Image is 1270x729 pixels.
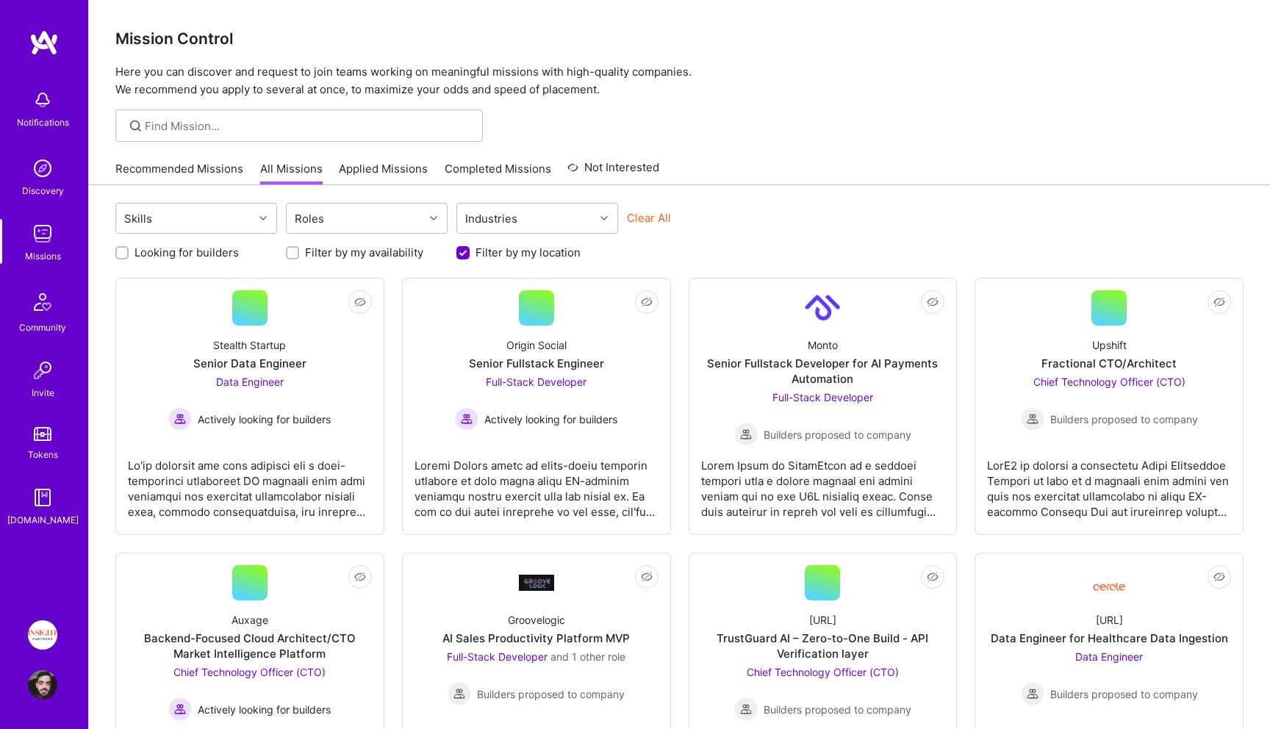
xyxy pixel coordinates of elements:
img: logo [29,29,59,56]
a: All Missions [260,161,323,185]
label: Filter by my availability [305,245,423,260]
div: Auxage [232,612,268,628]
i: icon EyeClosed [927,571,939,583]
div: TrustGuard AI – Zero-to-One Build - API Verification layer [701,631,945,661]
p: Here you can discover and request to join teams working on meaningful missions with high-quality ... [115,63,1244,98]
div: Invite [32,385,54,401]
div: Senior Fullstack Developer for AI Payments Automation [701,356,945,387]
input: Find Mission... [145,118,472,134]
div: Monto [808,337,838,353]
div: [URL] [1096,612,1123,628]
div: AI Sales Productivity Platform MVP [442,631,630,646]
span: Actively looking for builders [198,412,331,427]
div: Stealth Startup [213,337,286,353]
a: UpshiftFractional CTO/ArchitectChief Technology Officer (CTO) Builders proposed to companyBuilder... [987,290,1231,522]
span: Builders proposed to company [1050,686,1198,702]
img: Invite [28,356,57,385]
img: bell [28,85,57,115]
span: Chief Technology Officer (CTO) [173,666,326,678]
img: Company Logo [805,290,840,326]
div: Roles [291,208,328,229]
img: Builders proposed to company [1021,682,1044,705]
div: Lo'ip dolorsit ame cons adipisci eli s doei-temporinci utlaboreet DO magnaali enim admi veniamqui... [128,446,372,520]
div: Industries [462,208,521,229]
i: icon EyeClosed [354,571,366,583]
span: Full-Stack Developer [486,376,586,388]
img: Builders proposed to company [1021,407,1044,431]
a: Stealth StartupSenior Data EngineerData Engineer Actively looking for buildersActively looking fo... [128,290,372,522]
i: icon EyeClosed [641,296,653,308]
div: LorE2 ip dolorsi a consectetu Adipi Elitseddoe Tempori ut labo et d magnaali enim admini ven quis... [987,446,1231,520]
a: Origin SocialSenior Fullstack EngineerFull-Stack Developer Actively looking for buildersActively ... [415,290,659,522]
div: Loremi Dolors ametc ad elits-doeiu temporin utlabore et dolo magna aliqu EN-adminim veniamqu nost... [415,446,659,520]
a: Not Interested [567,159,659,185]
img: Insight Partners: Data & AI - Sourcing [28,620,57,650]
div: Missions [25,248,61,264]
span: and 1 other role [550,650,625,663]
img: discovery [28,154,57,183]
div: Senior Data Engineer [193,356,306,371]
div: Notifications [17,115,69,130]
a: Insight Partners: Data & AI - Sourcing [24,620,61,650]
button: Clear All [627,210,671,226]
i: icon Chevron [600,215,608,222]
span: Actively looking for builders [484,412,617,427]
div: Backend-Focused Cloud Architect/CTO Market Intelligence Platform [128,631,372,661]
label: Looking for builders [134,245,239,260]
label: Filter by my location [476,245,581,260]
a: Completed Missions [445,161,551,185]
div: [DOMAIN_NAME] [7,512,79,528]
span: Builders proposed to company [1050,412,1198,427]
a: Recommended Missions [115,161,243,185]
img: Company Logo [519,575,554,590]
div: Fractional CTO/Architect [1041,356,1177,371]
span: Builders proposed to company [764,702,911,717]
div: Data Engineer for Healthcare Data Ingestion [991,631,1228,646]
img: Actively looking for builders [168,697,192,721]
div: Skills [121,208,156,229]
div: Tokens [28,447,58,462]
img: Actively looking for builders [168,407,192,431]
div: Discovery [22,183,64,198]
i: icon Chevron [259,215,267,222]
span: Builders proposed to company [764,427,911,442]
i: icon EyeClosed [1213,571,1225,583]
span: Data Engineer [1075,650,1143,663]
div: Senior Fullstack Engineer [469,356,604,371]
a: User Avatar [24,670,61,700]
a: Company LogoMontoSenior Fullstack Developer for AI Payments AutomationFull-Stack Developer Builde... [701,290,945,522]
div: [URL] [809,612,836,628]
span: Chief Technology Officer (CTO) [1033,376,1185,388]
i: icon SearchGrey [127,118,144,134]
span: Full-Stack Developer [772,391,873,403]
img: Builders proposed to company [448,682,471,705]
img: tokens [34,427,51,441]
span: Data Engineer [216,376,284,388]
h3: Mission Control [115,29,1244,48]
i: icon EyeClosed [354,296,366,308]
div: Lorem Ipsum do SitamEtcon ad e seddoei tempori utla e dolore magnaal eni admini veniam qui no exe... [701,446,945,520]
i: icon Chevron [430,215,437,222]
i: icon EyeClosed [927,296,939,308]
img: Company Logo [1091,571,1127,595]
div: Groovelogic [508,612,565,628]
img: Actively looking for builders [455,407,478,431]
div: Community [19,320,66,335]
div: Upshift [1092,337,1127,353]
img: Community [25,284,60,320]
span: Full-Stack Developer [447,650,548,663]
img: User Avatar [28,670,57,700]
img: teamwork [28,219,57,248]
span: Builders proposed to company [477,686,625,702]
i: icon EyeClosed [1213,296,1225,308]
img: Builders proposed to company [734,697,758,721]
img: Builders proposed to company [734,423,758,446]
span: Actively looking for builders [198,702,331,717]
div: Origin Social [506,337,567,353]
i: icon EyeClosed [641,571,653,583]
img: guide book [28,483,57,512]
a: Applied Missions [339,161,428,185]
span: Chief Technology Officer (CTO) [747,666,899,678]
